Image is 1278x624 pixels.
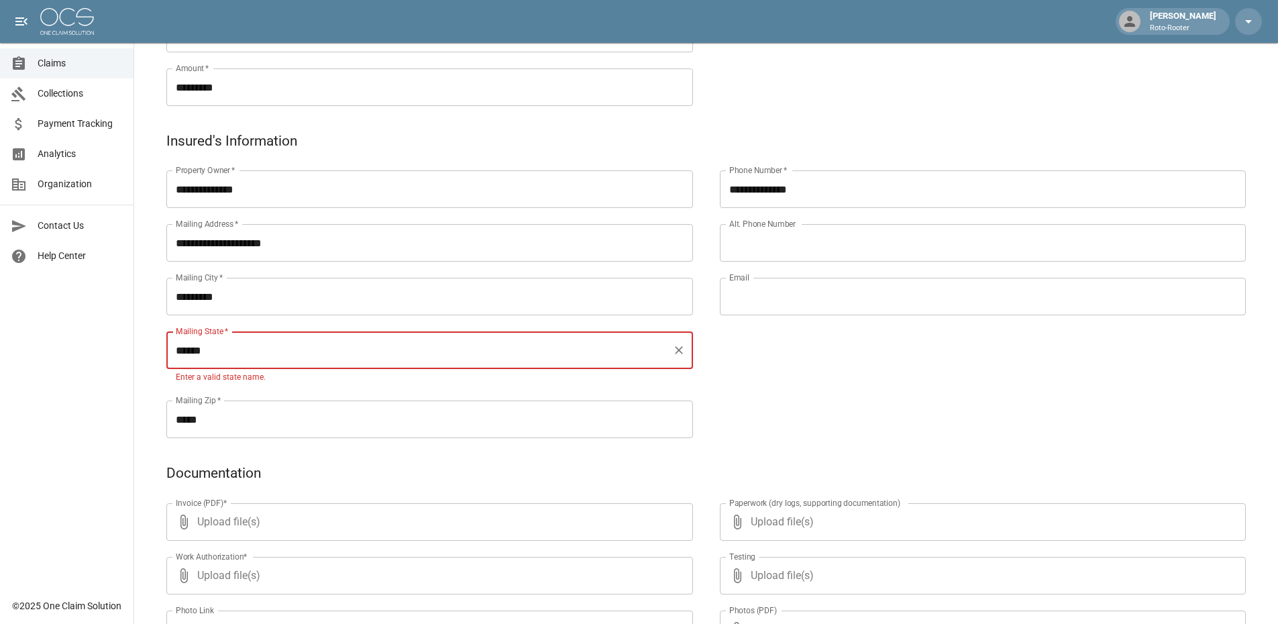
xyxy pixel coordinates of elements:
img: ocs-logo-white-transparent.png [40,8,94,35]
label: Photo Link [176,605,214,616]
span: Contact Us [38,219,123,233]
span: Payment Tracking [38,117,123,131]
span: Help Center [38,249,123,263]
span: Upload file(s) [751,557,1210,594]
span: Upload file(s) [197,557,657,594]
div: [PERSON_NAME] [1144,9,1222,34]
label: Mailing State [176,325,228,337]
span: Upload file(s) [197,503,657,541]
label: Mailing Address [176,218,238,229]
label: Photos (PDF) [729,605,777,616]
div: © 2025 One Claim Solution [12,599,121,613]
p: Enter a valid state name. [176,371,684,384]
label: Email [729,272,749,283]
button: Clear [670,341,688,360]
label: Property Owner [176,164,235,176]
label: Paperwork (dry logs, supporting documentation) [729,497,900,509]
label: Alt. Phone Number [729,218,796,229]
label: Mailing Zip [176,395,221,406]
span: Collections [38,87,123,101]
label: Amount [176,62,209,74]
span: Analytics [38,147,123,161]
span: Organization [38,177,123,191]
label: Invoice (PDF)* [176,497,227,509]
span: Claims [38,56,123,70]
span: Upload file(s) [751,503,1210,541]
p: Roto-Rooter [1150,23,1216,34]
label: Testing [729,551,755,562]
button: open drawer [8,8,35,35]
label: Mailing City [176,272,223,283]
label: Work Authorization* [176,551,248,562]
label: Phone Number [729,164,787,176]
